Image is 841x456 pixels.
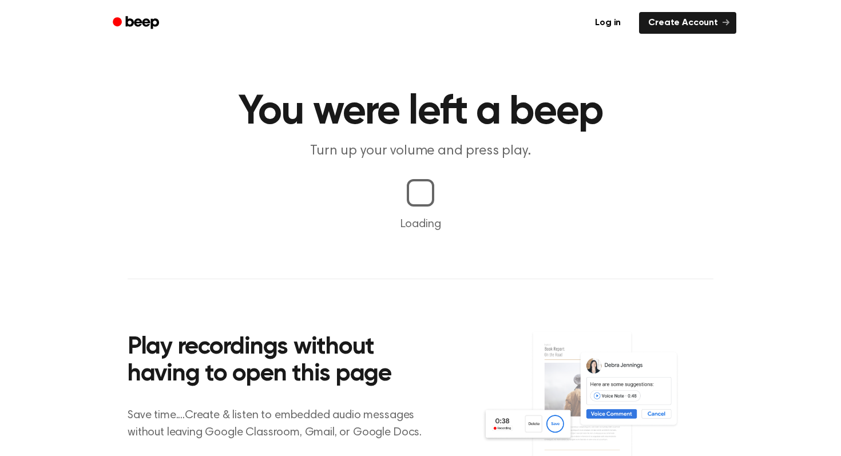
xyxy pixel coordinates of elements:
[128,407,436,441] p: Save time....Create & listen to embedded audio messages without leaving Google Classroom, Gmail, ...
[639,12,736,34] a: Create Account
[128,334,436,388] h2: Play recordings without having to open this page
[128,92,713,133] h1: You were left a beep
[201,142,640,161] p: Turn up your volume and press play.
[14,216,827,233] p: Loading
[105,12,169,34] a: Beep
[584,10,632,36] a: Log in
